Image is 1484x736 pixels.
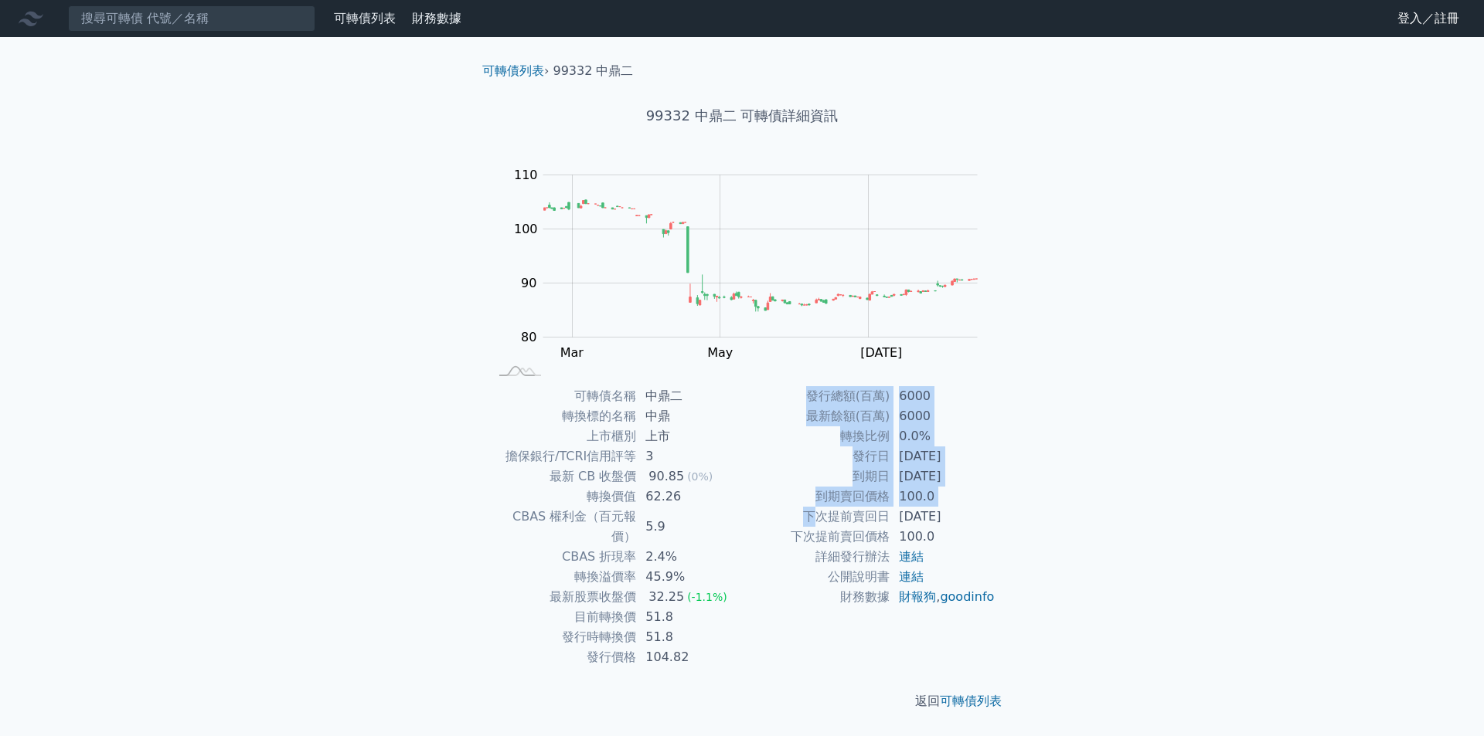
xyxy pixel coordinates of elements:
[514,168,538,182] tspan: 110
[488,507,636,547] td: CBAS 權利金（百元報價）
[488,446,636,466] td: 擔保銀行/TCRI信用評等
[482,63,544,78] a: 可轉債列表
[645,587,687,607] div: 32.25
[488,406,636,426] td: 轉換標的名稱
[1407,662,1484,736] iframe: Chat Widget
[412,11,461,25] a: 財務數據
[742,507,890,527] td: 下次提前賣回日
[488,627,636,647] td: 發行時轉換價
[488,487,636,507] td: 轉換價值
[899,569,924,584] a: 連結
[636,647,742,667] td: 104.82
[68,5,315,32] input: 搜尋可轉債 代號／名稱
[742,406,890,426] td: 最新餘額(百萬)
[707,345,733,360] tspan: May
[1385,6,1472,31] a: 登入／註冊
[940,589,994,604] a: goodinfo
[742,527,890,547] td: 下次提前賣回價格
[742,446,890,466] td: 發行日
[890,446,996,466] td: [DATE]
[899,549,924,564] a: 連結
[899,589,936,604] a: 財報狗
[521,276,536,290] tspan: 90
[506,168,1001,392] g: Chart
[890,587,996,607] td: ,
[514,222,538,236] tspan: 100
[687,591,727,603] span: (-1.1%)
[940,694,1002,708] a: 可轉債列表
[482,62,549,80] li: ›
[470,692,1014,711] p: 返回
[470,105,1014,127] h1: 99332 中鼎二 可轉債詳細資訊
[488,567,636,587] td: 轉換溢價率
[890,527,996,547] td: 100.0
[488,587,636,607] td: 最新股票收盤價
[742,567,890,587] td: 公開說明書
[488,466,636,487] td: 最新 CB 收盤價
[488,647,636,667] td: 發行價格
[742,547,890,567] td: 詳細發行辦法
[636,607,742,627] td: 51.8
[553,62,634,80] li: 99332 中鼎二
[742,426,890,446] td: 轉換比例
[645,466,687,487] div: 90.85
[636,386,742,406] td: 中鼎二
[742,487,890,507] td: 到期賣回價格
[1407,662,1484,736] div: 聊天小工具
[860,345,902,360] tspan: [DATE]
[687,470,713,483] span: (0%)
[636,507,742,547] td: 5.9
[636,426,742,446] td: 上市
[560,345,584,360] tspan: Mar
[636,487,742,507] td: 62.26
[742,587,890,607] td: 財務數據
[890,466,996,487] td: [DATE]
[636,406,742,426] td: 中鼎
[334,11,396,25] a: 可轉債列表
[488,386,636,406] td: 可轉債名稱
[488,607,636,627] td: 目前轉換價
[890,386,996,406] td: 6000
[890,487,996,507] td: 100.0
[636,446,742,466] td: 3
[636,547,742,567] td: 2.4%
[890,507,996,527] td: [DATE]
[488,426,636,446] td: 上市櫃別
[742,386,890,406] td: 發行總額(百萬)
[890,426,996,446] td: 0.0%
[890,406,996,426] td: 6000
[742,466,890,487] td: 到期日
[521,330,536,344] tspan: 80
[636,567,742,587] td: 45.9%
[636,627,742,647] td: 51.8
[488,547,636,567] td: CBAS 折現率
